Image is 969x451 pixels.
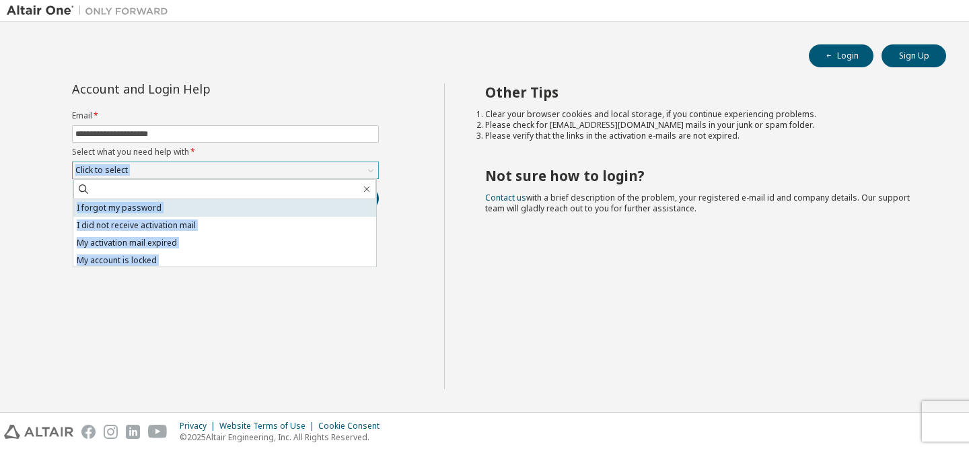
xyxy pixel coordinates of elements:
[126,425,140,439] img: linkedin.svg
[485,192,526,203] a: Contact us
[72,110,379,121] label: Email
[485,167,923,184] h2: Not sure how to login?
[73,199,376,217] li: I forgot my password
[7,4,175,18] img: Altair One
[72,83,318,94] div: Account and Login Help
[73,162,378,178] div: Click to select
[72,147,379,158] label: Select what you need help with
[180,421,219,431] div: Privacy
[219,421,318,431] div: Website Terms of Use
[81,425,96,439] img: facebook.svg
[104,425,118,439] img: instagram.svg
[485,109,923,120] li: Clear your browser cookies and local storage, if you continue experiencing problems.
[148,425,168,439] img: youtube.svg
[485,83,923,101] h2: Other Tips
[485,131,923,141] li: Please verify that the links in the activation e-mails are not expired.
[485,120,923,131] li: Please check for [EMAIL_ADDRESS][DOMAIN_NAME] mails in your junk or spam folder.
[882,44,946,67] button: Sign Up
[4,425,73,439] img: altair_logo.svg
[180,431,388,443] p: © 2025 Altair Engineering, Inc. All Rights Reserved.
[809,44,873,67] button: Login
[318,421,388,431] div: Cookie Consent
[485,192,910,214] span: with a brief description of the problem, your registered e-mail id and company details. Our suppo...
[75,165,128,176] div: Click to select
